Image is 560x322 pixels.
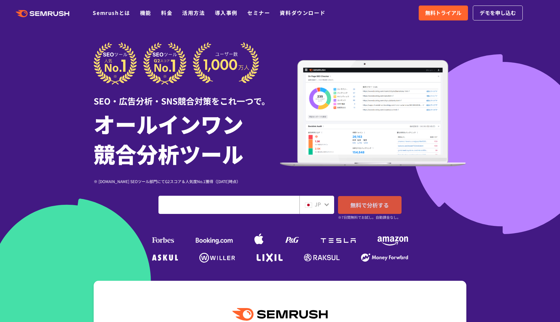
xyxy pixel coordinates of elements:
a: デモを申し込む [473,6,523,20]
a: Semrushとは [93,9,130,17]
span: JP [315,200,321,208]
h1: オールインワン 競合分析ツール [94,109,280,168]
a: セミナー [247,9,270,17]
small: ※7日間無料でお試し。自動課金なし。 [338,214,401,220]
a: 無料トライアル [419,6,468,20]
a: 資料ダウンロード [280,9,325,17]
span: デモを申し込む [480,9,516,17]
a: 活用方法 [182,9,205,17]
a: 導入事例 [215,9,238,17]
span: 無料で分析する [350,201,389,209]
a: 機能 [140,9,151,17]
div: ※ [DOMAIN_NAME] SEOツール部門にてG2スコア＆人気度No.1獲得（[DATE]時点） [94,178,280,184]
a: 料金 [161,9,172,17]
span: 無料トライアル [425,9,461,17]
input: ドメイン、キーワードまたはURLを入力してください [159,196,299,214]
a: 無料で分析する [338,196,402,214]
div: SEO・広告分析・SNS競合対策をこれ一つで。 [94,85,280,107]
img: Semrush [232,308,328,321]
